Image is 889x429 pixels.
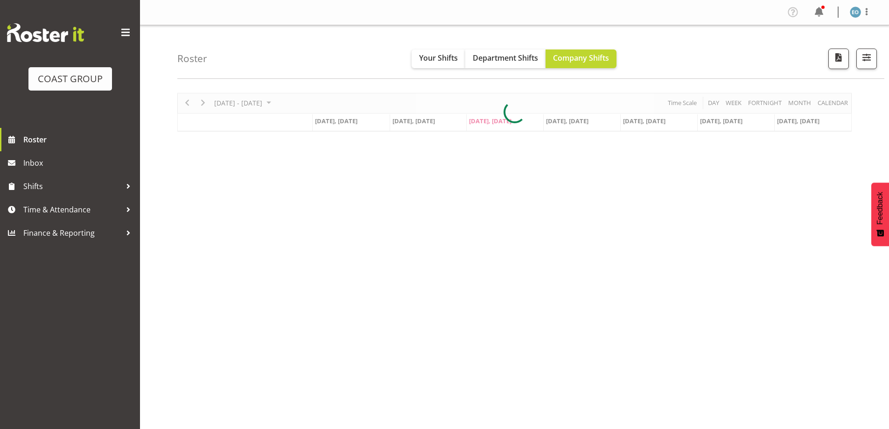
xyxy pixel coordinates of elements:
[465,49,546,68] button: Department Shifts
[850,7,861,18] img: ed-odum1178.jpg
[23,156,135,170] span: Inbox
[177,53,207,64] h4: Roster
[23,226,121,240] span: Finance & Reporting
[419,53,458,63] span: Your Shifts
[23,203,121,217] span: Time & Attendance
[7,23,84,42] img: Rosterit website logo
[546,49,616,68] button: Company Shifts
[23,133,135,147] span: Roster
[871,183,889,246] button: Feedback - Show survey
[412,49,465,68] button: Your Shifts
[876,192,884,225] span: Feedback
[553,53,609,63] span: Company Shifts
[856,49,877,69] button: Filter Shifts
[473,53,538,63] span: Department Shifts
[828,49,849,69] button: Download a PDF of the roster according to the set date range.
[23,179,121,193] span: Shifts
[38,72,103,86] div: COAST GROUP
